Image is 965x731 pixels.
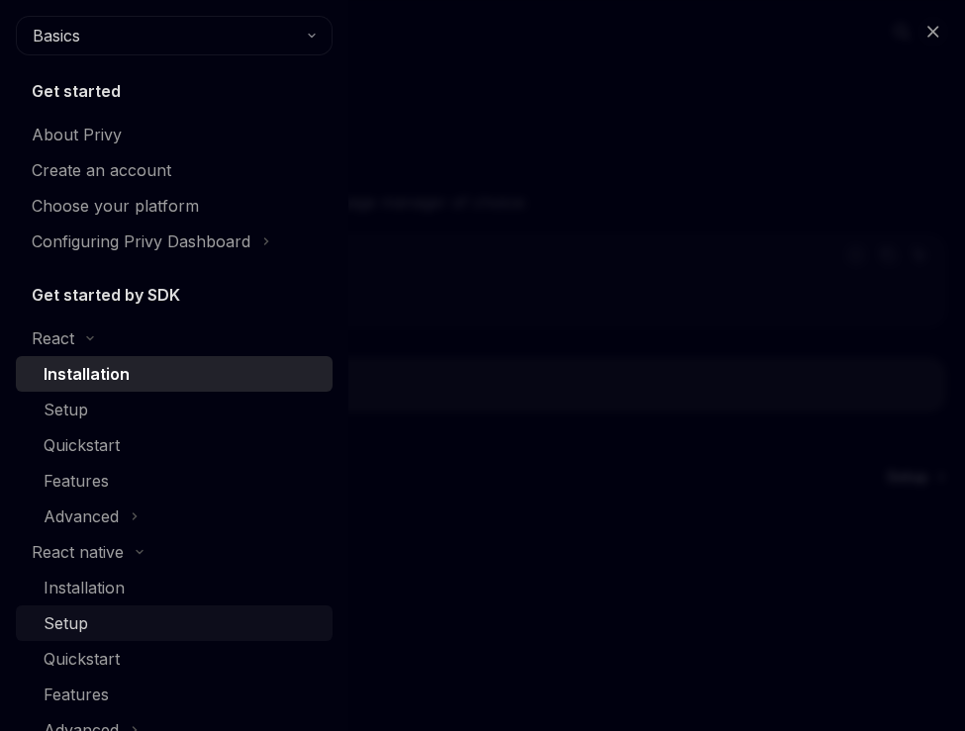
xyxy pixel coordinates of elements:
[16,392,333,427] a: Setup
[32,283,180,307] h5: Get started by SDK
[16,534,153,570] button: React native
[44,469,109,493] div: Features
[16,188,333,224] a: Choose your platform
[16,463,333,499] a: Features
[44,398,88,421] div: Setup
[16,16,333,55] button: Basics
[44,362,130,386] div: Installation
[16,499,148,534] button: Advanced
[44,504,119,528] div: Advanced
[16,117,333,152] a: About Privy
[16,641,333,677] a: Quickstart
[32,194,199,218] div: Choose your platform
[16,356,333,392] a: Installation
[44,576,125,599] div: Installation
[32,123,122,146] div: About Privy
[16,427,333,463] a: Quickstart
[32,540,124,564] div: React native
[16,677,333,712] a: Features
[44,433,120,457] div: Quickstart
[16,320,104,356] button: React
[16,152,333,188] a: Create an account
[44,683,109,706] div: Features
[16,605,333,641] a: Setup
[44,647,120,671] div: Quickstart
[32,79,121,103] h5: Get started
[44,611,88,635] div: Setup
[32,229,250,253] div: Configuring Privy Dashboard
[16,224,280,259] button: Configuring Privy Dashboard
[32,326,74,350] div: React
[33,24,80,47] span: Basics
[16,570,333,605] a: Installation
[32,158,171,182] div: Create an account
